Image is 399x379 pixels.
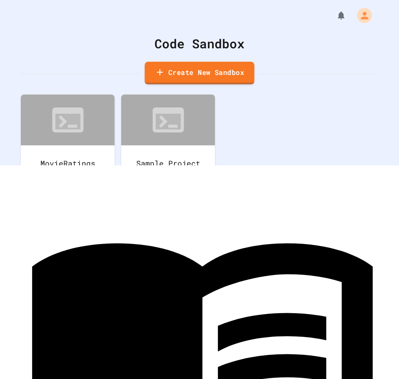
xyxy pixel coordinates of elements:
[348,6,374,25] div: My Account
[21,34,378,53] div: Code Sandbox
[145,62,254,85] a: Create New Sandbox
[121,145,215,182] div: Sample Project
[21,145,115,182] div: MovieRatings
[21,95,115,182] a: MovieRatings
[321,8,348,22] div: My Notifications
[121,95,215,182] a: Sample Project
